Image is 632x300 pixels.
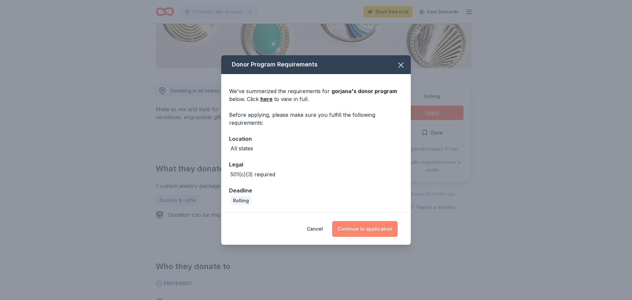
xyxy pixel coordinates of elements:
[332,221,398,237] button: Continue to application
[230,144,253,152] div: All states
[260,95,273,103] a: here
[230,170,275,178] div: 501(c)(3) required
[230,196,251,205] div: Rolling
[229,160,403,169] div: Legal
[229,135,403,143] div: Location
[331,88,397,94] span: gorjana 's donor program
[229,111,403,127] div: Before applying, please make sure you fulfill the following requirements:
[229,87,403,103] div: We've summarized the requirements for below. Click to view in full.
[229,186,403,195] div: Deadline
[307,221,323,237] button: Cancel
[221,55,411,74] div: Donor Program Requirements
